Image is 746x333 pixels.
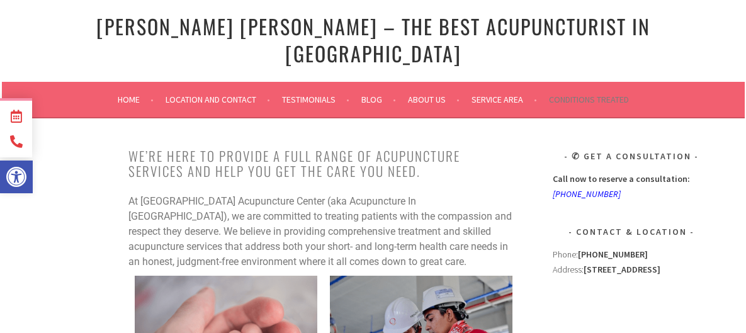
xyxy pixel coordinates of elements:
[361,92,396,107] a: Blog
[282,92,349,107] a: Testimonials
[472,92,537,107] a: Service Area
[553,173,690,184] strong: Call now to reserve a consultation:
[128,194,519,269] p: At [GEOGRAPHIC_DATA] Acupuncture Center (aka Acupuncture In [GEOGRAPHIC_DATA]), we are committed ...
[166,92,270,107] a: Location and Contact
[578,249,648,260] strong: [PHONE_NUMBER]
[553,188,621,200] a: [PHONE_NUMBER]
[118,92,154,107] a: Home
[128,149,519,179] h2: We’re here to provide a full range of acupuncture services and help you get the care you need.
[584,264,660,275] strong: [STREET_ADDRESS]
[549,92,629,107] a: Conditions Treated
[553,224,710,239] h3: Contact & Location
[553,247,710,262] div: Phone:
[408,92,460,107] a: About Us
[96,11,650,68] a: [PERSON_NAME] [PERSON_NAME] – The Best Acupuncturist In [GEOGRAPHIC_DATA]
[553,149,710,164] h3: ✆ Get A Consultation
